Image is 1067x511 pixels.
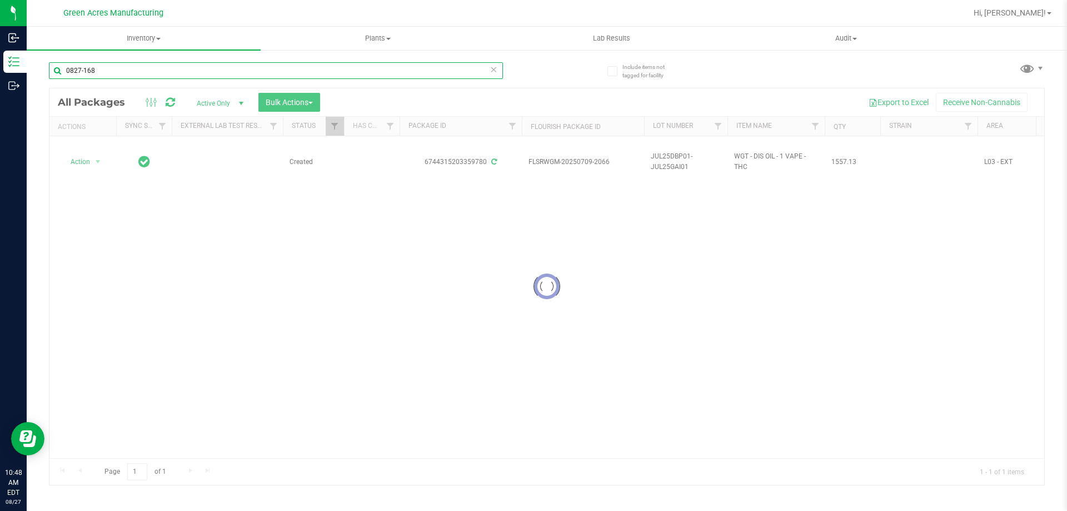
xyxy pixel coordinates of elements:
a: Plants [261,27,495,50]
span: Green Acres Manufacturing [63,8,163,18]
iframe: Resource center [11,422,44,455]
span: Hi, [PERSON_NAME]! [974,8,1046,17]
a: Inventory [27,27,261,50]
inline-svg: Outbound [8,80,19,91]
span: Inventory [27,33,261,43]
inline-svg: Inventory [8,56,19,67]
inline-svg: Inbound [8,32,19,43]
span: Audit [730,33,963,43]
p: 10:48 AM EDT [5,468,22,498]
a: Lab Results [495,27,729,50]
span: Include items not tagged for facility [622,63,678,80]
p: 08/27 [5,498,22,506]
span: Lab Results [578,33,645,43]
span: Plants [261,33,494,43]
a: Audit [729,27,963,50]
span: Clear [490,62,497,77]
input: Search Package ID, Item Name, SKU, Lot or Part Number... [49,62,503,79]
